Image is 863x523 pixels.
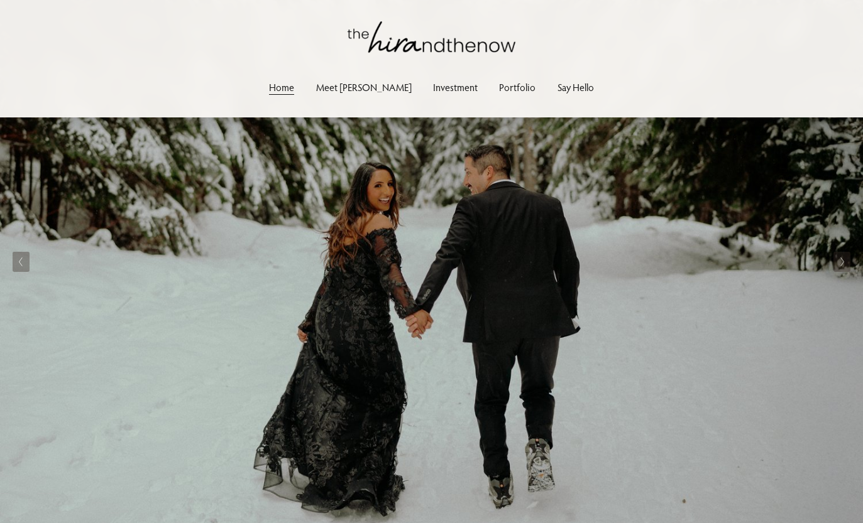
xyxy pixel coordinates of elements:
[13,252,30,272] button: Previous Slide
[558,78,594,95] a: Say Hello
[348,21,516,53] img: thehirandthenow
[269,78,294,95] a: Home
[833,252,850,272] button: Next Slide
[316,78,412,95] a: Meet [PERSON_NAME]
[499,78,536,95] a: Portfolio
[433,78,478,95] a: Investment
